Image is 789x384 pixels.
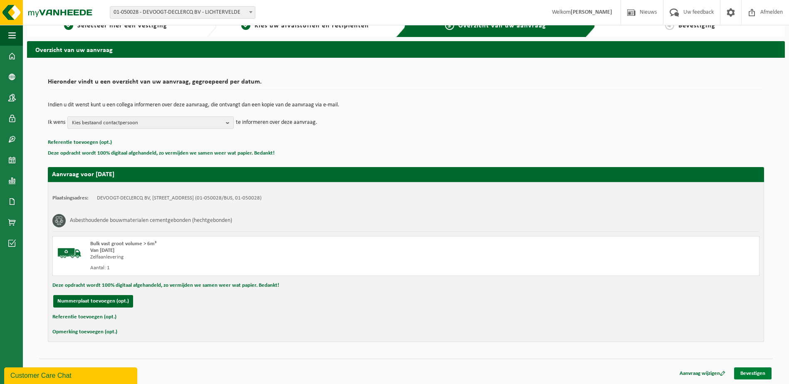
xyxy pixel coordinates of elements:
div: Aantal: 1 [90,265,439,271]
a: 2Kies uw afvalstoffen en recipiënten [221,21,390,31]
button: Referentie toevoegen (opt.) [48,137,112,148]
button: Deze opdracht wordt 100% digitaal afgehandeld, zo vermijden we samen weer wat papier. Bedankt! [48,148,275,159]
p: Ik wens [48,116,65,129]
a: Aanvraag wijzigen [673,367,732,379]
h2: Overzicht van uw aanvraag [27,41,785,57]
a: 1Selecteer hier een vestiging [31,21,200,31]
span: Bevestiging [678,22,715,29]
strong: [PERSON_NAME] [571,9,612,15]
strong: Plaatsingsadres: [52,195,89,201]
button: Referentie toevoegen (opt.) [52,312,116,322]
span: Selecteer hier een vestiging [77,22,167,29]
span: 3 [445,21,454,30]
span: 01-050028 - DEVOOGT-DECLERCQ BV - LICHTERVELDE [110,7,255,18]
span: Kies bestaand contactpersoon [72,117,223,129]
p: te informeren over deze aanvraag. [236,116,317,129]
span: Bulk vast groot volume > 6m³ [90,241,156,246]
span: 4 [665,21,674,30]
iframe: chat widget [4,366,139,384]
td: DEVOOGT-DECLERCQ BV, [STREET_ADDRESS] (01-050028/BUS, 01-050028) [97,195,262,202]
div: Zelfaanlevering [90,254,439,261]
button: Nummerplaat toevoegen (opt.) [53,295,133,308]
img: BL-SO-LV.png [57,241,82,266]
span: 01-050028 - DEVOOGT-DECLERCQ BV - LICHTERVELDE [110,6,255,19]
button: Kies bestaand contactpersoon [67,116,234,129]
span: Kies uw afvalstoffen en recipiënten [255,22,369,29]
span: Overzicht van uw aanvraag [458,22,546,29]
h3: Asbesthoudende bouwmaterialen cementgebonden (hechtgebonden) [70,214,232,227]
p: Indien u dit wenst kunt u een collega informeren over deze aanvraag, die ontvangt dan een kopie v... [48,102,764,108]
a: Bevestigen [734,367,772,379]
button: Opmerking toevoegen (opt.) [52,327,117,337]
button: Deze opdracht wordt 100% digitaal afgehandeld, zo vermijden we samen weer wat papier. Bedankt! [52,280,279,291]
span: 1 [64,21,73,30]
strong: Aanvraag voor [DATE] [52,171,114,178]
strong: Van [DATE] [90,248,114,253]
span: 2 [241,21,250,30]
h2: Hieronder vindt u een overzicht van uw aanvraag, gegroepeerd per datum. [48,79,764,90]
